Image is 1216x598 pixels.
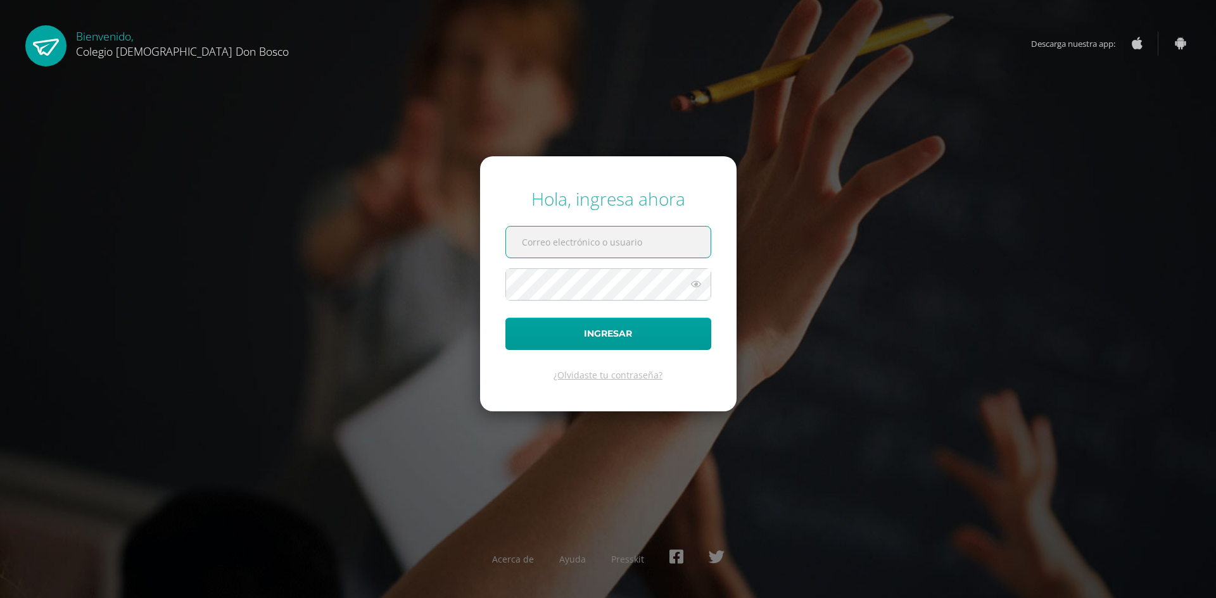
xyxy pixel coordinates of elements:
[1031,32,1128,56] span: Descarga nuestra app:
[76,44,289,59] span: Colegio [DEMOGRAPHIC_DATA] Don Bosco
[505,187,711,211] div: Hola, ingresa ahora
[559,553,586,565] a: Ayuda
[506,227,711,258] input: Correo electrónico o usuario
[492,553,534,565] a: Acerca de
[611,553,644,565] a: Presskit
[505,318,711,350] button: Ingresar
[554,369,662,381] a: ¿Olvidaste tu contraseña?
[76,25,289,59] div: Bienvenido,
